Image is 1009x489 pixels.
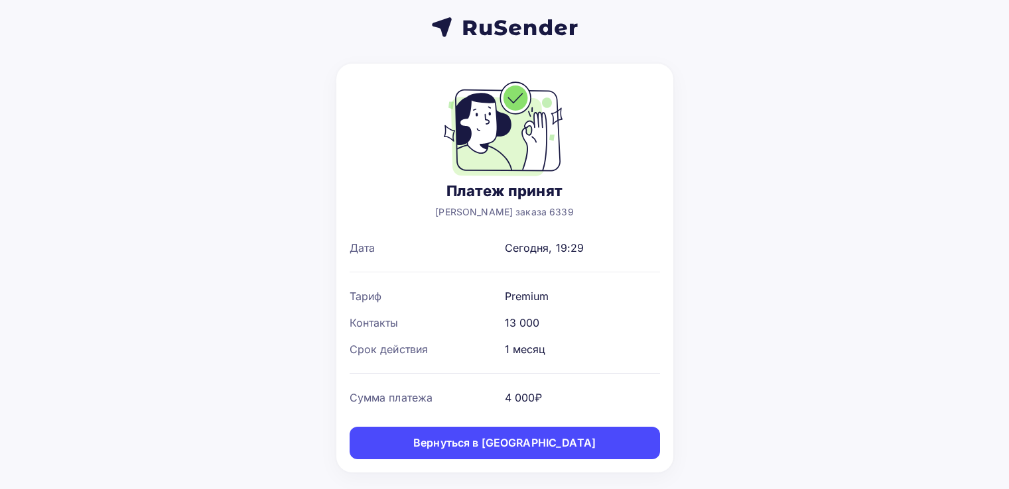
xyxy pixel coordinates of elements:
[350,315,505,331] div: Контакты
[505,390,543,406] div: 4 000₽
[350,288,505,304] div: Тариф
[505,341,546,357] div: 1 месяц
[413,435,596,451] div: Вернуться в [GEOGRAPHIC_DATA]
[435,182,574,200] div: Платеж принят
[505,288,549,304] div: Premium
[350,341,505,357] div: Срок действия
[505,315,540,331] div: 13 000
[350,390,505,406] div: Сумма платежа
[350,240,505,256] div: Дата
[505,240,584,256] div: Сегодня, 19:29
[435,205,574,219] div: [PERSON_NAME] заказа 6339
